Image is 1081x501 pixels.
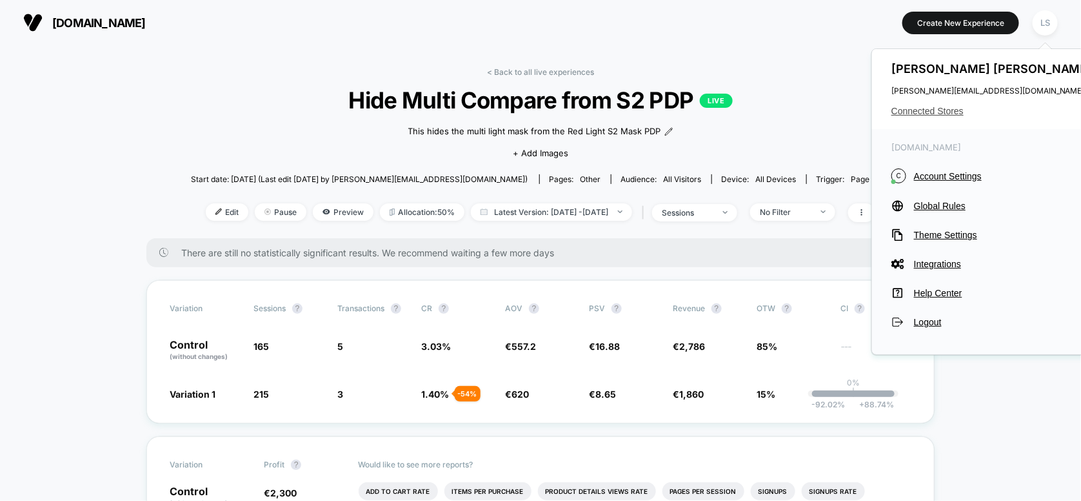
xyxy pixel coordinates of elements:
[1029,10,1062,36] button: LS
[253,389,269,400] span: 215
[847,378,860,387] p: 0%
[664,174,702,184] span: All Visitors
[439,303,449,314] button: ?
[455,386,481,402] div: - 54 %
[253,303,286,313] span: Sessions
[191,174,528,184] span: Start date: [DATE] (Last edit [DATE] by [PERSON_NAME][EMAIL_ADDRESS][DOMAIN_NAME])
[337,389,343,400] span: 3
[711,174,806,184] span: Device:
[802,482,865,500] li: Signups Rate
[291,460,301,470] button: ?
[662,208,713,218] div: sessions
[840,343,911,362] span: ---
[855,303,865,314] button: ?
[421,341,451,352] span: 3.03 %
[264,487,297,498] span: €
[421,389,449,400] span: 1.40 %
[408,125,661,138] span: This hides the multi light mask from the Red Light S2 Mask PDP
[264,460,284,469] span: Profit
[226,87,855,114] span: Hide Multi Compare from S2 PDP
[255,203,306,221] span: Pause
[19,12,150,33] button: [DOMAIN_NAME]
[589,341,620,352] span: €
[853,400,895,409] span: 88.74 %
[673,389,704,400] span: €
[505,389,529,400] span: €
[390,209,395,216] img: rebalance
[589,303,605,313] span: PSV
[170,353,228,360] span: (without changes)
[170,460,241,470] span: Variation
[215,209,222,215] img: edit
[852,387,855,397] p: |
[611,303,622,314] button: ?
[817,174,890,184] div: Trigger:
[264,209,271,215] img: end
[52,16,146,30] span: [DOMAIN_NAME]
[181,247,909,258] span: There are still no statistically significant results. We recommend waiting a few more days
[723,211,728,214] img: end
[757,303,828,314] span: OTW
[550,174,601,184] div: Pages:
[170,389,215,400] span: Variation 1
[1033,10,1058,36] div: LS
[782,303,792,314] button: ?
[711,303,722,314] button: ?
[679,341,705,352] span: 2,786
[673,303,705,313] span: Revenue
[851,174,890,184] span: Page Load
[595,341,620,352] span: 16.88
[760,207,811,217] div: No Filter
[206,203,248,221] span: Edit
[756,174,797,184] span: all devices
[337,341,343,352] span: 5
[821,210,826,213] img: end
[421,303,432,313] span: CR
[595,389,616,400] span: 8.65
[505,303,522,313] span: AOV
[380,203,464,221] span: Allocation: 50%
[840,303,911,314] span: CI
[891,169,906,183] i: C
[673,341,705,352] span: €
[511,341,536,352] span: 557.2
[812,400,846,409] span: -92.02 %
[487,67,594,77] a: < Back to all live experiences
[170,340,241,362] p: Control
[292,303,302,314] button: ?
[270,487,297,498] span: 2,300
[751,482,795,500] li: Signups
[700,94,732,108] p: LIVE
[618,210,622,213] img: end
[511,389,529,400] span: 620
[481,209,488,215] img: calendar
[902,12,1019,34] button: Create New Experience
[757,341,777,352] span: 85%
[359,482,438,500] li: Add To Cart Rate
[337,303,384,313] span: Transactions
[529,303,539,314] button: ?
[23,13,43,32] img: Visually logo
[513,148,568,158] span: + Add Images
[639,203,652,222] span: |
[662,482,744,500] li: Pages Per Session
[253,341,269,352] span: 165
[538,482,656,500] li: Product Details Views Rate
[444,482,531,500] li: Items Per Purchase
[313,203,373,221] span: Preview
[679,389,704,400] span: 1,860
[471,203,632,221] span: Latest Version: [DATE] - [DATE]
[860,400,865,409] span: +
[580,174,601,184] span: other
[505,341,536,352] span: €
[391,303,401,314] button: ?
[589,389,616,400] span: €
[170,303,241,314] span: Variation
[359,460,912,469] p: Would like to see more reports?
[757,389,775,400] span: 15%
[621,174,702,184] div: Audience:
